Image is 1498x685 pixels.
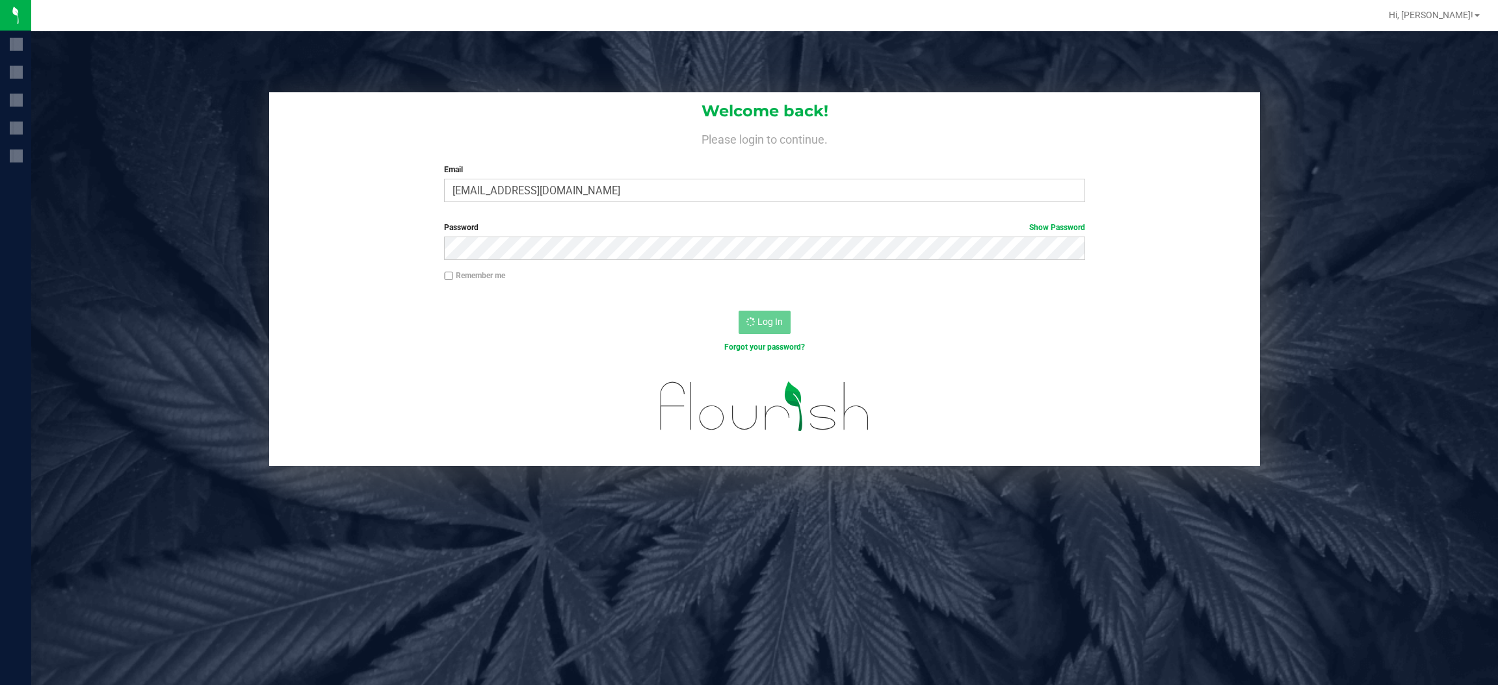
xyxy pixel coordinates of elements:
[444,164,1085,175] label: Email
[724,342,805,352] a: Forgot your password?
[444,270,505,281] label: Remember me
[1389,10,1473,20] span: Hi, [PERSON_NAME]!
[1029,223,1085,232] a: Show Password
[641,367,889,446] img: flourish_logo.svg
[269,130,1260,146] h4: Please login to continue.
[739,311,791,334] button: Log In
[757,317,783,327] span: Log In
[444,223,479,232] span: Password
[444,272,453,281] input: Remember me
[269,103,1260,120] h1: Welcome back!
